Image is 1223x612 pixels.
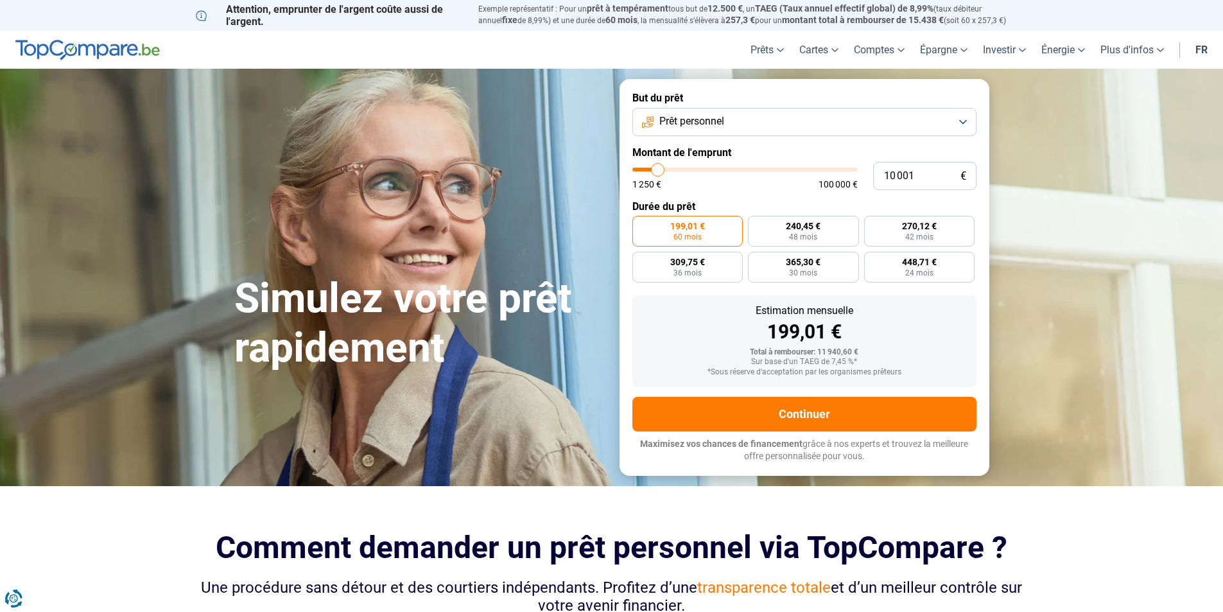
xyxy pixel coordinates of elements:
div: Sur base d'un TAEG de 7,45 %* [643,358,966,367]
span: € [960,171,966,182]
div: 199,01 € [643,322,966,342]
h1: Simulez votre prêt rapidement [234,274,604,373]
span: 309,75 € [670,258,705,267]
button: Prêt personnel [632,108,976,136]
div: Total à rembourser: 11 940,60 € [643,348,966,357]
span: 42 mois [905,233,933,241]
p: grâce à nos experts et trouvez la meilleure offre personnalisée pour vous. [632,438,976,463]
span: 60 mois [605,15,638,25]
span: 448,71 € [902,258,937,267]
span: 270,12 € [902,222,937,231]
span: Prêt personnel [659,114,724,128]
span: 30 mois [789,269,817,277]
span: 12.500 € [707,3,743,13]
p: Exemple représentatif : Pour un tous but de , un (taux débiteur annuel de 8,99%) et une durée de ... [478,3,1028,26]
a: Énergie [1034,31,1093,69]
span: 60 mois [673,233,702,241]
span: fixe [502,15,517,25]
a: Cartes [792,31,846,69]
label: Durée du prêt [632,200,976,213]
span: prêt à tempérament [587,3,668,13]
span: montant total à rembourser de 15.438 € [782,15,944,25]
span: 36 mois [673,269,702,277]
div: *Sous réserve d'acceptation par les organismes prêteurs [643,368,966,377]
span: 100 000 € [819,180,858,189]
span: 240,45 € [786,222,820,231]
a: Épargne [912,31,975,69]
a: fr [1188,31,1215,69]
label: Montant de l'emprunt [632,146,976,159]
span: 199,01 € [670,222,705,231]
a: Prêts [743,31,792,69]
span: 257,3 € [725,15,755,25]
a: Plus d'infos [1093,31,1172,69]
span: TAEG (Taux annuel effectif global) de 8,99% [755,3,933,13]
span: transparence totale [697,579,831,597]
label: But du prêt [632,92,976,104]
span: Maximisez vos chances de financement [640,439,802,449]
a: Comptes [846,31,912,69]
span: 24 mois [905,269,933,277]
h2: Comment demander un prêt personnel via TopCompare ? [196,530,1028,565]
img: TopCompare [15,40,160,60]
button: Continuer [632,397,976,432]
a: Investir [975,31,1034,69]
span: 365,30 € [786,258,820,267]
span: 1 250 € [632,180,661,189]
p: Attention, emprunter de l'argent coûte aussi de l'argent. [196,3,463,28]
div: Estimation mensuelle [643,306,966,316]
span: 48 mois [789,233,817,241]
